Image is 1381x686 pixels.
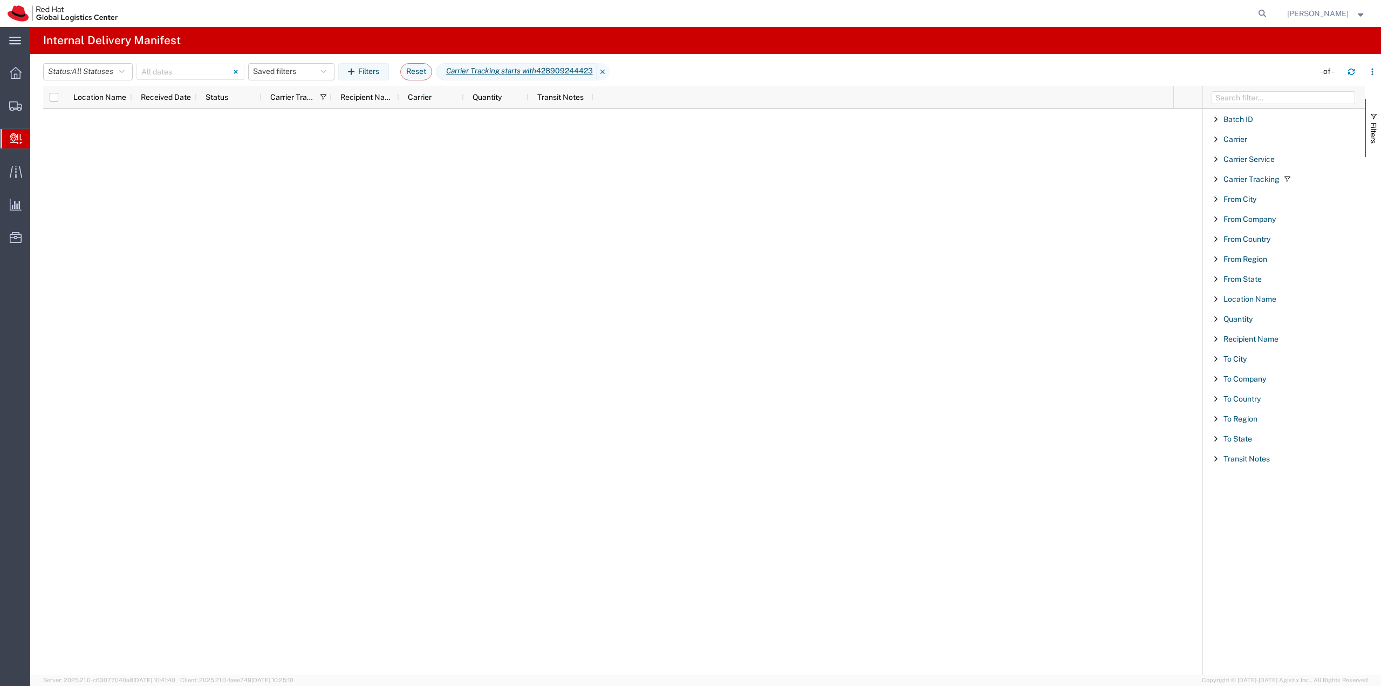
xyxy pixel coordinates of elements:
[446,65,536,77] i: Carrier Tracking starts with
[338,63,389,80] button: Filters
[1203,109,1365,675] div: Filter List 18 Filters
[436,63,597,80] span: Carrier Tracking starts with 428909244423
[1223,255,1267,263] span: From Region
[1223,375,1266,383] span: To Company
[1223,275,1262,283] span: From State
[1287,8,1349,19] span: Jason Alexander
[8,5,118,22] img: logo
[270,93,316,101] span: Carrier Tracking
[1223,215,1276,223] span: From Company
[1212,91,1355,104] input: Filter Columns Input
[73,93,126,101] span: Location Name
[1223,415,1257,423] span: To Region
[141,93,191,101] span: Received Date
[1320,66,1339,77] div: - of -
[1223,175,1280,184] span: Carrier Tracking
[43,677,175,683] span: Server: 2025.21.0-c63077040a8
[43,27,181,54] h4: Internal Delivery Manifest
[1223,135,1247,144] span: Carrier
[1223,295,1276,303] span: Location Name
[1223,235,1270,243] span: From Country
[72,67,113,76] span: All Statuses
[1223,395,1261,403] span: To Country
[340,93,395,101] span: Recipient Name
[180,677,293,683] span: Client: 2025.21.0-faee749
[400,63,432,80] button: Reset
[1223,454,1270,463] span: Transit Notes
[1223,315,1253,323] span: Quantity
[1369,123,1378,144] span: Filters
[43,63,133,80] button: Status:All Statuses
[1202,676,1368,685] span: Copyright © [DATE]-[DATE] Agistix Inc., All Rights Reserved
[1223,434,1252,443] span: To State
[1287,7,1366,20] button: [PERSON_NAME]
[1223,335,1279,343] span: Recipient Name
[473,93,502,101] span: Quantity
[248,63,334,80] button: Saved filters
[206,93,228,101] span: Status
[1223,195,1256,203] span: From City
[251,677,293,683] span: [DATE] 10:25:10
[1223,115,1253,124] span: Batch ID
[1223,155,1275,164] span: Carrier Service
[537,93,584,101] span: Transit Notes
[408,93,432,101] span: Carrier
[1223,355,1247,363] span: To City
[133,677,175,683] span: [DATE] 10:41:40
